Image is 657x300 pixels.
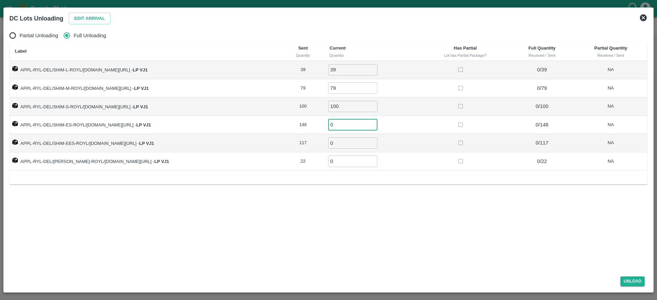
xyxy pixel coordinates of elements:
strong: LP VJ1 [133,104,148,109]
input: 0 [328,119,377,130]
p: 0 / 100 [513,103,571,110]
img: box [12,84,18,90]
td: APPL-RYL-DEL/SHIM-L-ROYL/[DOMAIN_NAME][URL] - [10,61,282,79]
td: APPL-RYL-DEL/SHIM-S-ROYL/[DOMAIN_NAME][URL] - [10,97,282,116]
b: Label [15,49,27,54]
p: 0 / 79 [513,84,571,92]
span: Full Unloading [74,32,106,39]
td: 117 [282,134,324,152]
td: APPL-RYL-DEL/[PERSON_NAME]-ROYL/[DOMAIN_NAME][URL] - [10,152,282,171]
strong: LP VJ1 [139,141,154,146]
p: 0 / 39 [513,66,571,73]
strong: LP VJ1 [136,122,151,127]
td: APPL-RYL-DEL/SHIM-EES-ROYL/[DOMAIN_NAME][URL] - [10,134,282,152]
td: 22 [282,152,324,171]
td: 79 [282,79,324,98]
b: Has Partial [454,45,477,51]
b: Partial Quantity [594,45,627,51]
td: NA [574,152,647,171]
div: Received / Sent [579,52,642,58]
strong: LP VJ1 [133,67,147,72]
p: 0 / 117 [513,139,571,147]
span: Partial Unloading [20,32,58,39]
td: NA [574,61,647,79]
td: NA [574,116,647,134]
p: 0 / 22 [513,158,571,165]
input: 0 [328,155,377,167]
input: 0 [328,137,377,149]
td: 148 [282,116,324,134]
b: DC Lots Unloading [10,15,63,22]
div: Received / Sent [515,52,568,58]
td: 100 [282,97,324,116]
button: Unload [620,276,645,286]
img: box [12,121,18,126]
strong: LP VJ1 [134,86,149,91]
td: NA [574,134,647,152]
td: NA [574,79,647,98]
input: 0 [328,64,377,76]
input: 0 [328,101,377,112]
p: 0 / 148 [513,121,571,128]
img: box [12,158,18,163]
img: box [12,66,18,71]
b: Full Quantity [528,45,555,51]
td: NA [574,97,647,116]
div: Lot has Partial Package? [426,52,504,58]
td: APPL-RYL-DEL/SHIM-ES-ROYL/[DOMAIN_NAME][URL] - [10,116,282,134]
div: Quantity [330,52,415,58]
b: Current [330,45,346,51]
b: Sent [298,45,308,51]
img: box [12,139,18,145]
div: Quantity [287,52,319,58]
img: box [12,103,18,108]
button: Edit Arrival [69,13,111,25]
td: APPL-RYL-DEL/SHIM-M-ROYL/[DOMAIN_NAME][URL] - [10,79,282,98]
input: 0 [328,82,377,94]
td: 39 [282,61,324,79]
strong: LP VJ1 [154,159,169,164]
